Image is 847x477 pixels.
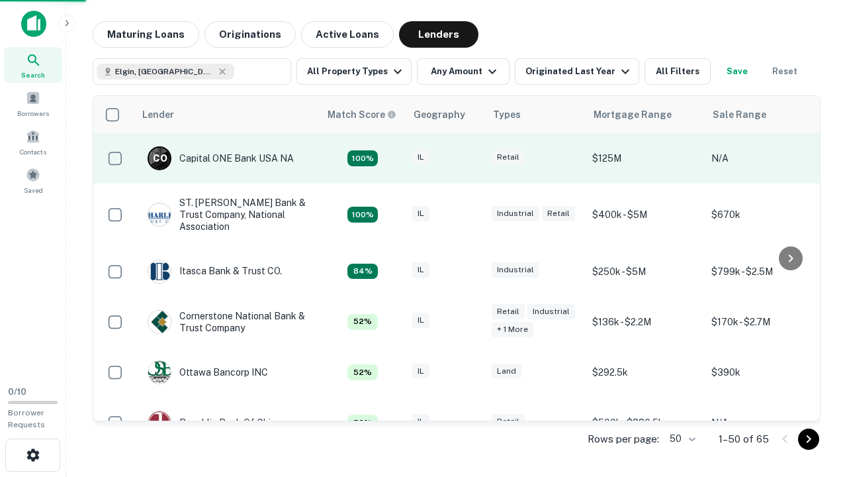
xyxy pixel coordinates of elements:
td: $400k - $5M [586,184,705,246]
div: Itasca Bank & Trust CO. [148,260,282,284]
div: Retail [492,304,525,319]
button: Lenders [399,21,478,48]
div: Cornerstone National Bank & Trust Company [148,310,306,334]
button: Active Loans [301,21,394,48]
td: $170k - $2.7M [705,297,824,347]
button: Originations [204,21,296,48]
img: picture [148,260,171,283]
div: Capitalize uses an advanced AI algorithm to match your search with the best lender. The match sco... [347,150,378,166]
div: Capital ONE Bank USA NA [148,146,294,170]
button: Reset [764,58,806,85]
div: Types [493,107,521,123]
div: Capitalize uses an advanced AI algorithm to match your search with the best lender. The match sco... [347,207,378,223]
div: Capitalize uses an advanced AI algorithm to match your search with the best lender. The match sco... [347,364,378,380]
div: Industrial [492,206,539,221]
span: Contacts [20,146,46,157]
div: 50 [664,429,697,449]
p: Rows per page: [588,431,659,447]
td: N/A [705,133,824,184]
div: Land [492,364,521,379]
button: Save your search to get updates of matches that match your search criteria. [716,58,758,85]
a: Search [4,47,62,83]
div: Industrial [527,304,575,319]
div: Ottawa Bancorp INC [148,360,268,384]
div: IL [412,206,429,221]
th: Types [485,96,586,133]
div: IL [412,150,429,165]
button: All Filters [645,58,711,85]
div: Capitalize uses an advanced AI algorithm to match your search with the best lender. The match sco... [347,264,378,280]
button: Go to next page [798,429,819,450]
th: Geography [406,96,485,133]
img: picture [148,411,171,434]
button: Originated Last Year [515,58,639,85]
h6: Match Score [328,107,394,122]
td: $250k - $5M [586,246,705,297]
div: Mortgage Range [594,107,672,123]
td: $500k - $880.5k [586,397,705,448]
img: picture [148,203,171,226]
div: Geography [414,107,465,123]
p: C O [153,152,167,166]
a: Saved [4,162,62,198]
td: $799k - $2.5M [705,246,824,297]
td: $136k - $2.2M [586,297,705,347]
a: Borrowers [4,85,62,121]
span: Elgin, [GEOGRAPHIC_DATA], [GEOGRAPHIC_DATA] [115,66,214,78]
div: Capitalize uses an advanced AI algorithm to match your search with the best lender. The match sco... [347,314,378,330]
span: Borrowers [17,108,49,119]
p: 1–50 of 65 [719,431,769,447]
a: Contacts [4,124,62,160]
img: picture [148,361,171,384]
iframe: Chat Widget [781,371,847,435]
th: Lender [134,96,320,133]
div: Sale Range [713,107,766,123]
div: Republic Bank Of Chicago [148,411,292,435]
td: N/A [705,397,824,448]
th: Sale Range [705,96,824,133]
div: IL [412,313,429,328]
div: Retail [492,150,525,165]
div: IL [412,364,429,379]
td: $292.5k [586,347,705,397]
td: $390k [705,347,824,397]
th: Capitalize uses an advanced AI algorithm to match your search with the best lender. The match sco... [320,96,406,133]
div: + 1 more [492,322,533,337]
span: Saved [24,185,43,195]
div: IL [412,262,429,278]
button: Maturing Loans [93,21,199,48]
div: ST. [PERSON_NAME] Bank & Trust Company, National Association [148,197,306,233]
img: capitalize-icon.png [21,11,46,37]
th: Mortgage Range [586,96,705,133]
div: Capitalize uses an advanced AI algorithm to match your search with the best lender. The match sco... [328,107,396,122]
td: $670k [705,184,824,246]
img: picture [148,311,171,333]
button: All Property Types [296,58,412,85]
div: Industrial [492,262,539,278]
div: Retail [492,414,525,429]
div: Capitalize uses an advanced AI algorithm to match your search with the best lender. The match sco... [347,415,378,431]
span: Borrower Requests [8,408,45,429]
button: Any Amount [417,58,510,85]
span: 0 / 10 [8,387,26,397]
td: $125M [586,133,705,184]
span: Search [21,70,45,80]
div: Originated Last Year [525,64,633,79]
div: Lender [142,107,174,123]
div: IL [412,414,429,429]
div: Retail [542,206,575,221]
